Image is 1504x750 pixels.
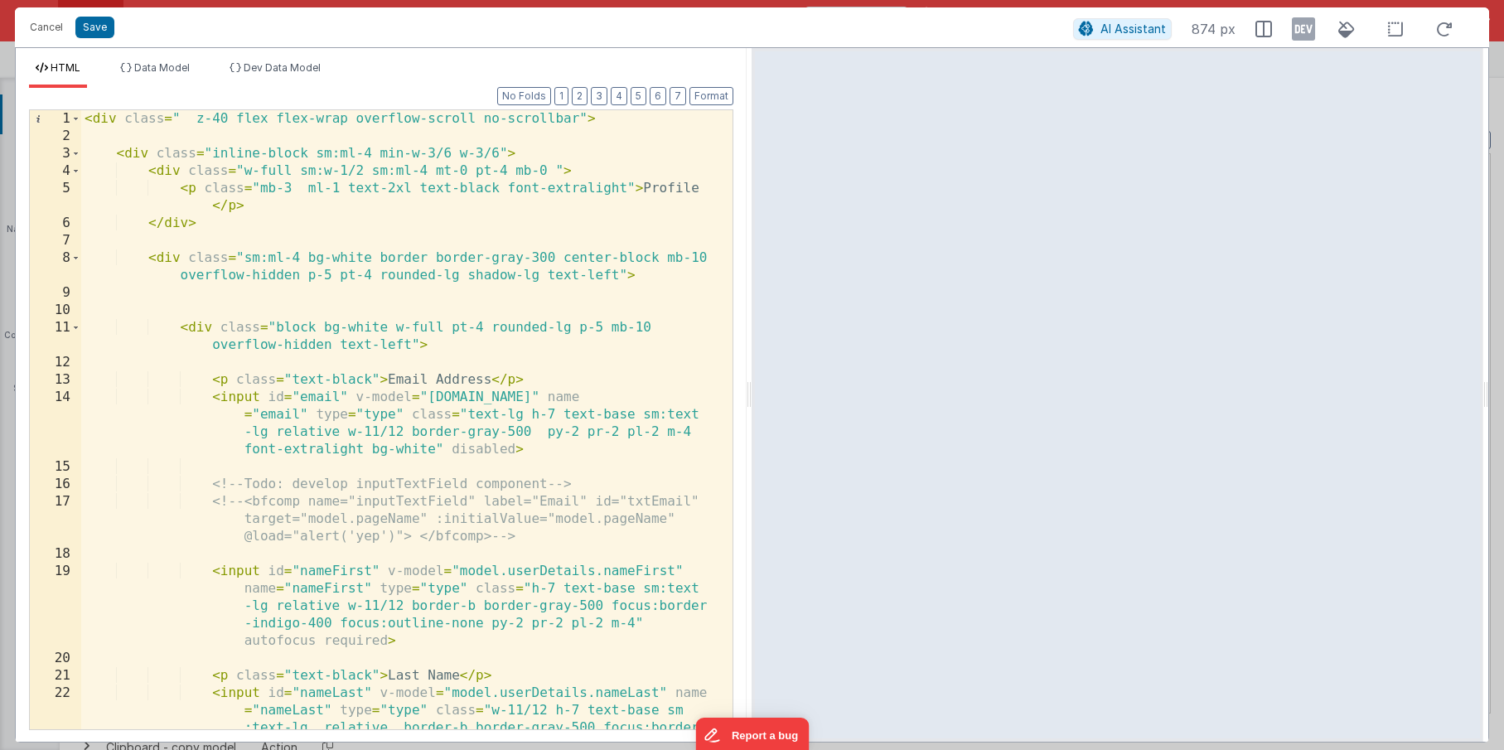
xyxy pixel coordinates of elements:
[689,87,733,105] button: Format
[30,476,81,493] div: 16
[30,650,81,667] div: 20
[591,87,607,105] button: 3
[30,319,81,354] div: 11
[30,232,81,249] div: 7
[30,667,81,685] div: 21
[611,87,627,105] button: 4
[30,110,81,128] div: 1
[30,493,81,545] div: 17
[572,87,588,105] button: 2
[30,458,81,476] div: 15
[670,87,686,105] button: 7
[30,563,81,650] div: 19
[1073,18,1172,40] button: AI Assistant
[30,180,81,215] div: 5
[30,249,81,284] div: 8
[650,87,666,105] button: 6
[30,389,81,458] div: 14
[1192,19,1236,39] span: 874 px
[497,87,551,105] button: No Folds
[30,302,81,319] div: 10
[30,162,81,180] div: 4
[30,128,81,145] div: 2
[22,16,71,39] button: Cancel
[631,87,646,105] button: 5
[1100,22,1166,36] span: AI Assistant
[30,354,81,371] div: 12
[30,215,81,232] div: 6
[30,545,81,563] div: 18
[244,61,321,74] span: Dev Data Model
[134,61,190,74] span: Data Model
[30,145,81,162] div: 3
[30,371,81,389] div: 13
[75,17,114,38] button: Save
[554,87,568,105] button: 1
[30,284,81,302] div: 9
[51,61,80,74] span: HTML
